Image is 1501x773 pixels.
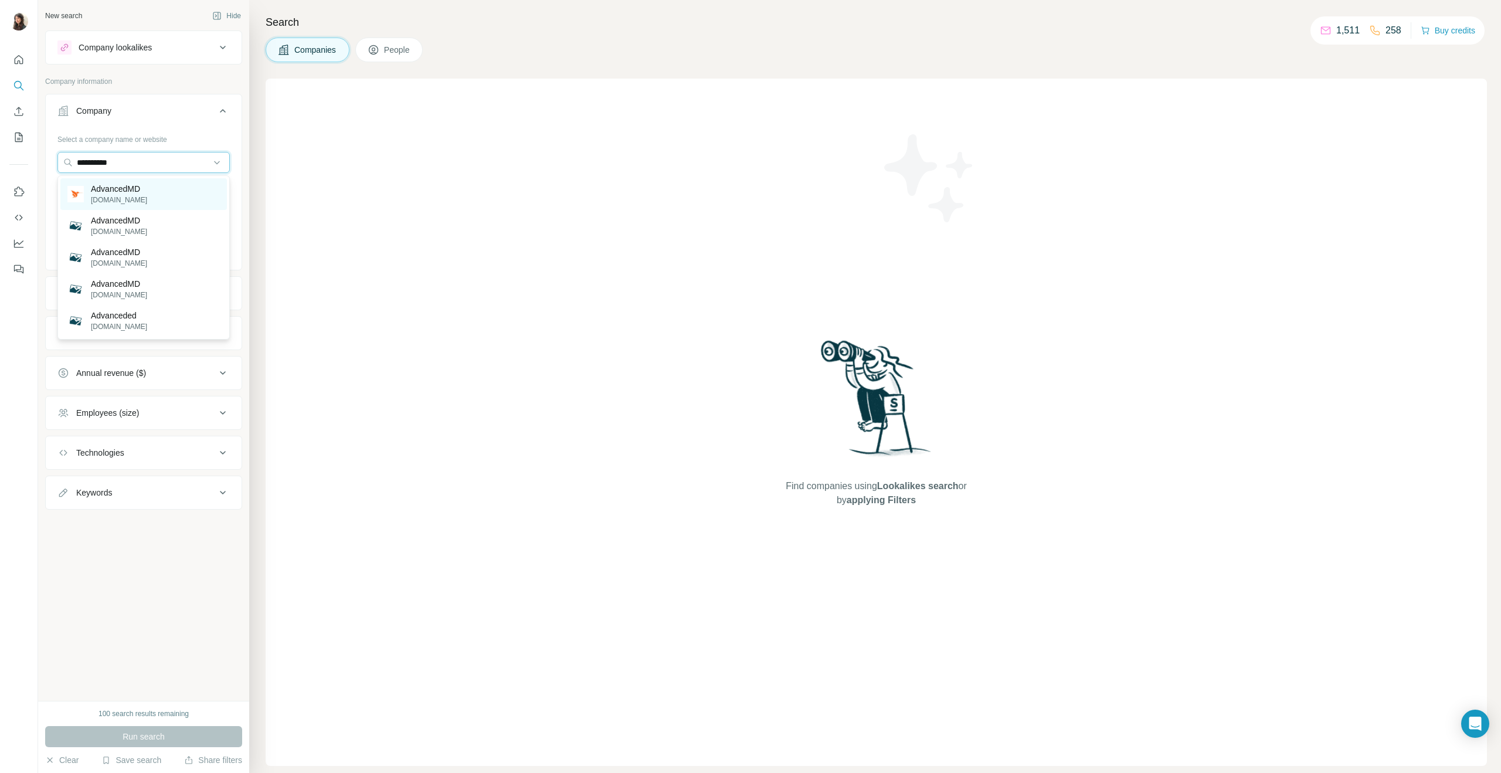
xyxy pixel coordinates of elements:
[9,207,28,228] button: Use Surfe API
[46,359,242,387] button: Annual revenue ($)
[91,290,147,300] p: [DOMAIN_NAME]
[9,181,28,202] button: Use Surfe on LinkedIn
[67,186,84,202] img: AdvancedMD
[877,126,982,231] img: Surfe Illustration - Stars
[76,447,124,459] div: Technologies
[384,44,411,56] span: People
[1336,23,1360,38] p: 1,511
[91,321,147,332] p: [DOMAIN_NAME]
[76,105,111,117] div: Company
[91,278,147,290] p: AdvancedMD
[46,479,242,507] button: Keywords
[204,7,249,25] button: Hide
[782,479,970,507] span: Find companies using or by
[9,233,28,254] button: Dashboard
[67,281,84,297] img: AdvancedMD
[91,246,147,258] p: AdvancedMD
[1421,22,1475,39] button: Buy credits
[46,399,242,427] button: Employees (size)
[9,49,28,70] button: Quick start
[91,226,147,237] p: [DOMAIN_NAME]
[847,495,916,505] span: applying Filters
[9,127,28,148] button: My lists
[91,258,147,269] p: [DOMAIN_NAME]
[46,279,242,307] button: Industry
[46,319,242,347] button: HQ location
[1385,23,1401,38] p: 258
[79,42,152,53] div: Company lookalikes
[67,313,84,329] img: Advanceded
[294,44,337,56] span: Companies
[76,487,112,499] div: Keywords
[91,310,147,321] p: Advanceded
[45,754,79,766] button: Clear
[877,481,959,491] span: Lookalikes search
[99,708,189,719] div: 100 search results remaining
[9,101,28,122] button: Enrich CSV
[9,75,28,96] button: Search
[91,183,147,195] p: AdvancedMD
[45,11,82,21] div: New search
[57,130,230,145] div: Select a company name or website
[91,215,147,226] p: AdvancedMD
[1461,710,1489,738] div: Open Intercom Messenger
[816,337,938,468] img: Surfe Illustration - Woman searching with binoculars
[101,754,161,766] button: Save search
[76,407,139,419] div: Employees (size)
[46,33,242,62] button: Company lookalikes
[184,754,242,766] button: Share filters
[9,259,28,280] button: Feedback
[67,249,84,266] img: AdvancedMD
[46,439,242,467] button: Technologies
[46,97,242,130] button: Company
[45,76,242,87] p: Company information
[9,12,28,30] img: Avatar
[76,367,146,379] div: Annual revenue ($)
[266,14,1487,30] h4: Search
[67,218,84,234] img: AdvancedMD
[91,195,147,205] p: [DOMAIN_NAME]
